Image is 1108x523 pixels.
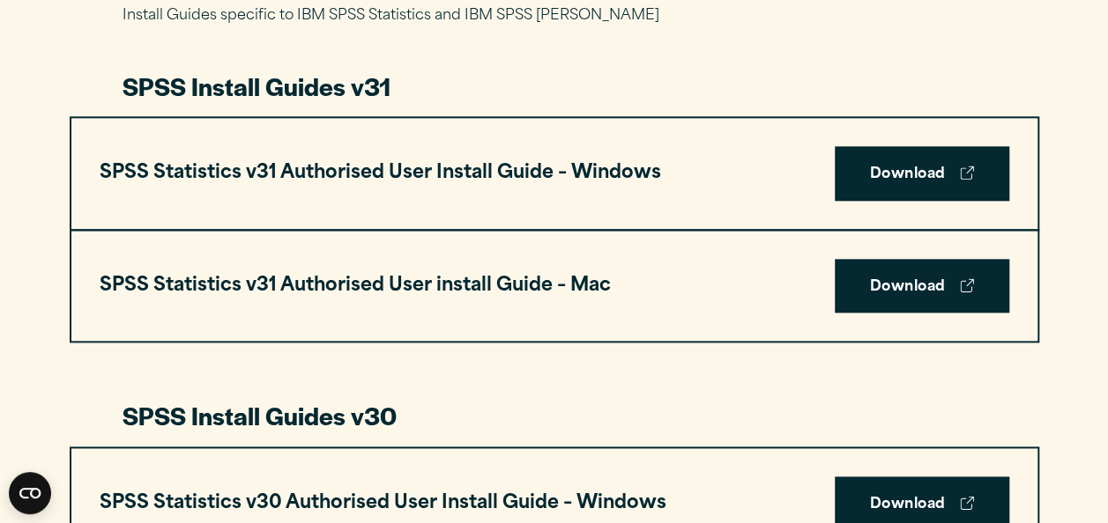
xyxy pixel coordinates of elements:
a: Download [835,259,1009,313]
h3: SPSS Statistics v31 Authorised User Install Guide – Windows [100,157,661,190]
h3: SPSS Install Guides v30 [123,399,986,432]
h3: SPSS Install Guides v31 [123,70,986,103]
a: Download [835,146,1009,201]
h3: SPSS Statistics v30 Authorised User Install Guide – Windows [100,487,666,520]
p: Install Guides specific to IBM SPSS Statistics and IBM SPSS [PERSON_NAME] [123,4,986,29]
button: Open CMP widget [9,472,51,514]
h3: SPSS Statistics v31 Authorised User install Guide – Mac [100,269,611,303]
